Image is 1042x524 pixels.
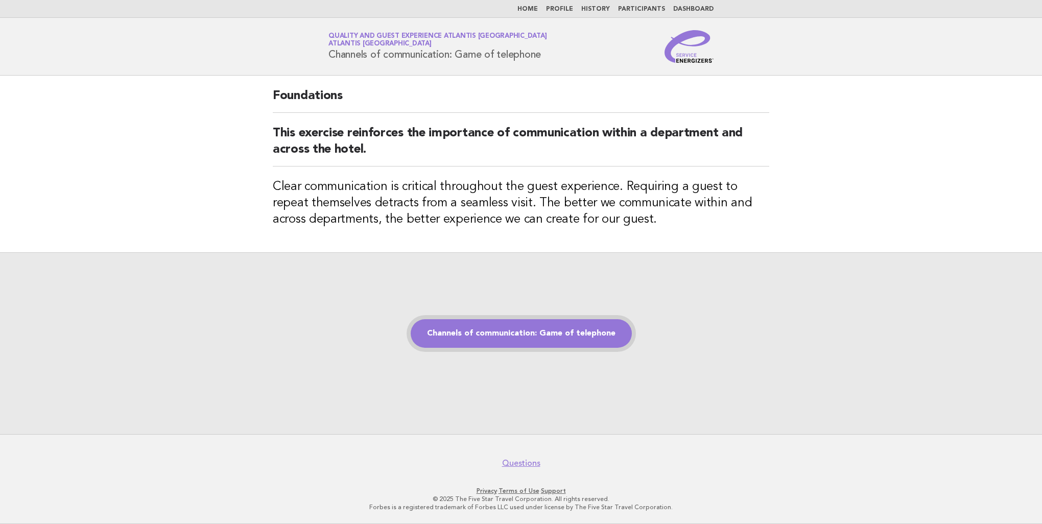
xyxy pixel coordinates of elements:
[477,487,497,494] a: Privacy
[273,179,769,228] h3: Clear communication is critical throughout the guest experience. Requiring a guest to repeat them...
[541,487,566,494] a: Support
[273,125,769,166] h2: This exercise reinforces the importance of communication within a department and across the hotel.
[411,319,632,348] a: Channels of communication: Game of telephone
[328,33,547,47] a: Quality and Guest Experience Atlantis [GEOGRAPHIC_DATA]Atlantis [GEOGRAPHIC_DATA]
[328,33,547,60] h1: Channels of communication: Game of telephone
[328,41,432,47] span: Atlantis [GEOGRAPHIC_DATA]
[208,495,834,503] p: © 2025 The Five Star Travel Corporation. All rights reserved.
[673,6,714,12] a: Dashboard
[517,6,538,12] a: Home
[499,487,539,494] a: Terms of Use
[502,458,540,468] a: Questions
[208,503,834,511] p: Forbes is a registered trademark of Forbes LLC used under license by The Five Star Travel Corpora...
[581,6,610,12] a: History
[665,30,714,63] img: Service Energizers
[618,6,665,12] a: Participants
[273,88,769,113] h2: Foundations
[546,6,573,12] a: Profile
[208,487,834,495] p: · ·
